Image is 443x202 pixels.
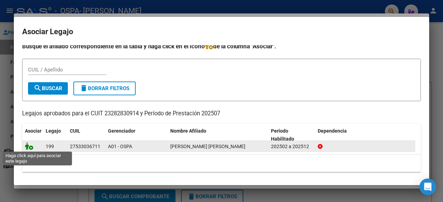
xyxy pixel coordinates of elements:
[170,144,245,149] span: BOGADO GARZO MELODY YAZMIN
[25,128,42,134] span: Asociar
[419,179,436,195] div: Open Intercom Messenger
[105,124,168,146] datatable-header-cell: Gerenciador
[34,84,42,92] mat-icon: search
[28,82,68,95] button: Buscar
[22,155,421,172] div: 1 registros
[80,84,88,92] mat-icon: delete
[22,124,43,146] datatable-header-cell: Asociar
[170,128,206,134] span: Nombre Afiliado
[108,128,135,134] span: Gerenciador
[318,128,347,134] span: Dependencia
[22,25,421,38] h2: Asociar Legajo
[80,85,129,92] span: Borrar Filtros
[70,143,100,151] div: 27533036711
[73,81,136,95] button: Borrar Filtros
[46,128,61,134] span: Legajo
[315,124,416,146] datatable-header-cell: Dependencia
[168,124,268,146] datatable-header-cell: Nombre Afiliado
[34,85,62,92] span: Buscar
[108,144,132,149] span: A01 - OSPA
[271,128,294,142] span: Periodo Habilitado
[67,124,105,146] datatable-header-cell: CUIL
[271,143,312,151] div: 202502 a 202512
[22,109,421,118] p: Legajos aprobados para el CUIT 23282830914 y Período de Prestación 202507
[43,124,67,146] datatable-header-cell: Legajo
[70,128,80,134] span: CUIL
[22,42,421,51] h4: Busque el afiliado correspondiente en la tabla y haga click en el ícono de la columna "Asociar".
[268,124,315,146] datatable-header-cell: Periodo Habilitado
[46,144,54,149] span: 199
